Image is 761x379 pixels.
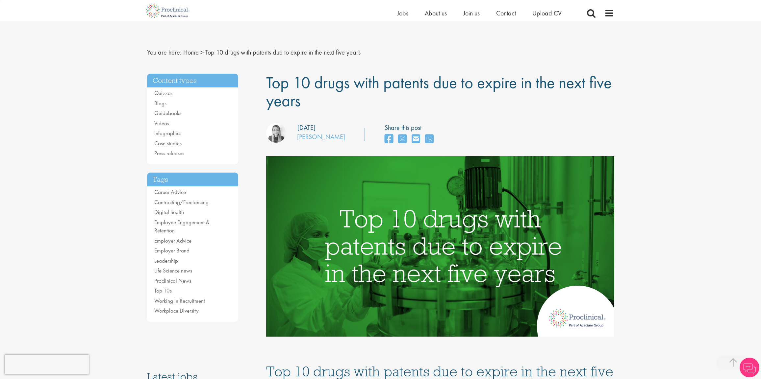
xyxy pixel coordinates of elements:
a: Blogs [154,100,166,107]
a: share on facebook [385,132,393,146]
a: Videos [154,120,169,127]
a: Employer Advice [154,237,191,244]
a: Employer Brand [154,247,190,254]
a: Infographics [154,130,181,137]
img: Chatbot [740,358,759,377]
img: Hannah Burke [266,123,286,143]
a: [PERSON_NAME] [297,132,345,141]
span: Top 10 drugs with patents due to expire in the next five years [205,48,361,57]
a: Upload CV [532,9,562,17]
a: Life Science news [154,267,192,274]
a: Digital health [154,208,184,216]
a: share on email [412,132,420,146]
a: About us [425,9,447,17]
a: Contact [496,9,516,17]
a: Working in Recruitment [154,297,205,304]
span: Top 10 drugs with patents due to expire in the next five years [266,72,612,111]
a: breadcrumb link [183,48,199,57]
a: Proclinical News [154,277,191,284]
a: share on twitter [398,132,407,146]
a: Career Advice [154,188,186,196]
label: Share this post [385,123,437,132]
a: Top 10s [154,287,172,294]
span: You are here: [147,48,182,57]
a: Case studies [154,140,182,147]
h3: Content types [147,74,239,88]
iframe: reCAPTCHA [5,355,89,374]
img: Top 10 blockbuster drugs facing patent expiry in the next 5 years [266,156,614,337]
div: [DATE] [297,123,316,132]
a: Press releases [154,150,184,157]
span: > [200,48,204,57]
a: Quizzes [154,89,172,97]
a: Join us [463,9,480,17]
a: Workplace Diversity [154,307,199,314]
a: Contracting/Freelancing [154,199,209,206]
a: share on whats app [425,132,434,146]
a: Employee Engagement & Retention [154,219,210,234]
a: Jobs [397,9,408,17]
a: Leadership [154,257,178,264]
a: Guidebooks [154,109,181,117]
h3: Tags [147,173,239,187]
